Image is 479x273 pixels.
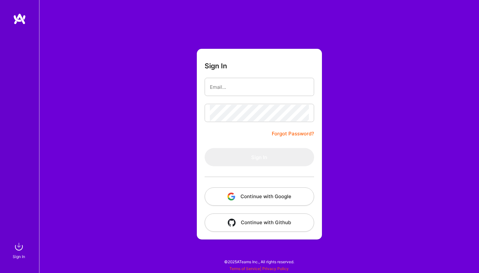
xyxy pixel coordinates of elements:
[228,219,236,226] img: icon
[205,62,227,70] h3: Sign In
[14,240,25,260] a: sign inSign In
[13,253,25,260] div: Sign In
[205,213,314,232] button: Continue with Github
[262,266,289,271] a: Privacy Policy
[229,266,260,271] a: Terms of Service
[229,266,289,271] span: |
[39,253,479,270] div: © 2025 ATeams Inc., All rights reserved.
[13,13,26,25] img: logo
[205,187,314,206] button: Continue with Google
[205,148,314,166] button: Sign In
[227,193,235,200] img: icon
[12,240,25,253] img: sign in
[210,79,309,95] input: Email...
[272,130,314,138] a: Forgot Password?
